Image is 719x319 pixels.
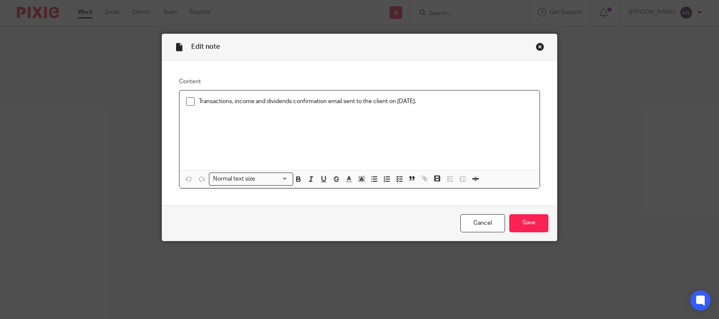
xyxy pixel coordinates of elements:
p: Transactions, income and dividends confirmation email sent to the client on [DATE]. [199,97,533,106]
a: Cancel [460,214,505,232]
span: Edit note [191,43,220,50]
div: Close this dialog window [536,43,544,51]
div: Search for option [209,173,293,186]
label: Content [179,77,540,86]
input: Search for option [258,175,288,183]
span: Normal text size [211,175,257,183]
input: Save [509,214,548,232]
